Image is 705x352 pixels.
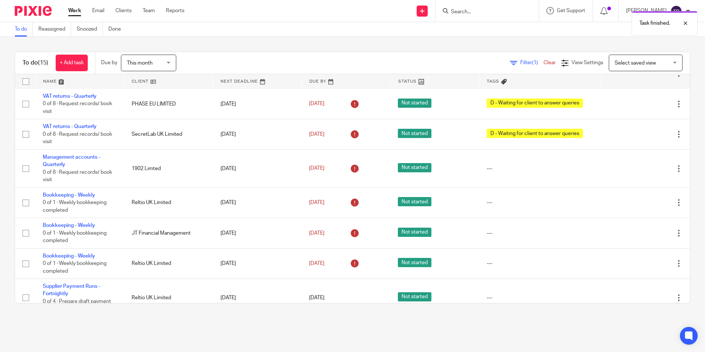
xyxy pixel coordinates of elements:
[213,218,302,248] td: [DATE]
[398,292,431,301] span: Not started
[398,197,431,206] span: Not started
[398,129,431,138] span: Not started
[487,260,594,267] div: ---
[43,170,112,183] span: 0 of 8 · Request records/ book visit
[572,60,603,65] span: View Settings
[22,59,48,67] h1: To do
[615,61,656,66] span: Select saved view
[213,119,302,149] td: [DATE]
[398,99,431,108] span: Not started
[124,218,213,248] td: JT Financial Management
[213,149,302,187] td: [DATE]
[213,279,302,317] td: [DATE]
[43,200,107,213] span: 0 of 1 · Weekly bookkeeping completed
[115,7,132,14] a: Clients
[124,149,213,187] td: 1902 Limted
[127,61,153,66] span: This month
[398,258,431,267] span: Not started
[398,228,431,237] span: Not started
[398,163,431,172] span: Not started
[43,94,97,99] a: VAT returns - Quarterly
[38,22,71,37] a: Reassigned
[43,253,95,259] a: Bookkeeping - Weekly
[309,166,324,171] span: [DATE]
[309,101,324,107] span: [DATE]
[124,119,213,149] td: SecretLab UK Limited
[43,231,107,244] span: 0 of 1 · Weekly bookkeeping completed
[43,284,100,296] a: Supplier Payment Runs - Fortnightly
[543,60,556,65] a: Clear
[124,89,213,119] td: PHASE EU LIMITED
[487,79,499,83] span: Tags
[108,22,126,37] a: Done
[309,132,324,137] span: [DATE]
[309,200,324,205] span: [DATE]
[43,223,95,228] a: Bookkeeping - Weekly
[43,132,112,145] span: 0 of 8 · Request records/ book visit
[213,187,302,218] td: [DATE]
[43,261,107,274] span: 0 of 1 · Weekly bookkeeping completed
[43,124,97,129] a: VAT returns - Quarterly
[124,279,213,317] td: Reltio UK Limited
[213,89,302,119] td: [DATE]
[309,261,324,266] span: [DATE]
[520,60,543,65] span: Filter
[487,199,594,206] div: ---
[38,60,48,66] span: (15)
[68,7,81,14] a: Work
[43,155,100,167] a: Management accounts - Quarterly
[124,248,213,279] td: Reltio UK Limited
[15,6,52,16] img: Pixie
[166,7,184,14] a: Reports
[309,295,324,300] span: [DATE]
[487,294,594,301] div: ---
[487,165,594,172] div: ---
[124,187,213,218] td: Reltio UK Limited
[213,248,302,279] td: [DATE]
[670,5,682,17] img: svg%3E
[43,193,95,198] a: Bookkeeping - Weekly
[77,22,103,37] a: Snoozed
[309,231,324,236] span: [DATE]
[487,129,583,138] span: D - Waiting for client to answer queries
[56,55,88,71] a: + Add task
[101,59,117,66] p: Due by
[143,7,155,14] a: Team
[15,22,33,37] a: To do
[639,20,670,27] p: Task finished.
[532,60,538,65] span: (1)
[43,101,112,114] span: 0 of 8 · Request records/ book visit
[92,7,104,14] a: Email
[487,99,583,108] span: D - Waiting for client to answer queries
[43,299,111,312] span: 0 of 4 · Prepare draft payment run
[487,230,594,237] div: ---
